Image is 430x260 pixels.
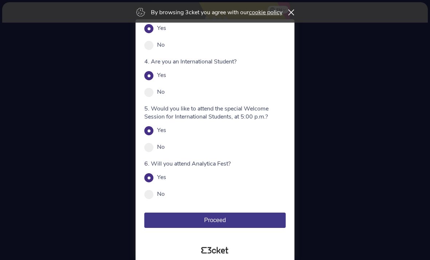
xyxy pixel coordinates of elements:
label: No [157,143,165,151]
label: Yes [157,24,166,32]
label: No [157,190,165,198]
span: Proceed [204,217,226,223]
p: 4. Are you an International Student? [144,58,286,66]
button: Proceed [144,213,286,228]
a: cookie policy [249,8,282,16]
label: Yes [157,173,166,181]
label: No [157,41,165,49]
label: Yes [157,126,166,134]
label: No [157,88,165,96]
p: 6. Will you attend Analytica Fest? [144,160,286,168]
label: Yes [157,71,166,79]
p: 5. Would you like to attend the special Welcome Session for International Students, at 5:00 p.m.? [144,105,286,121]
p: By browsing 3cket you agree with our [151,8,282,16]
